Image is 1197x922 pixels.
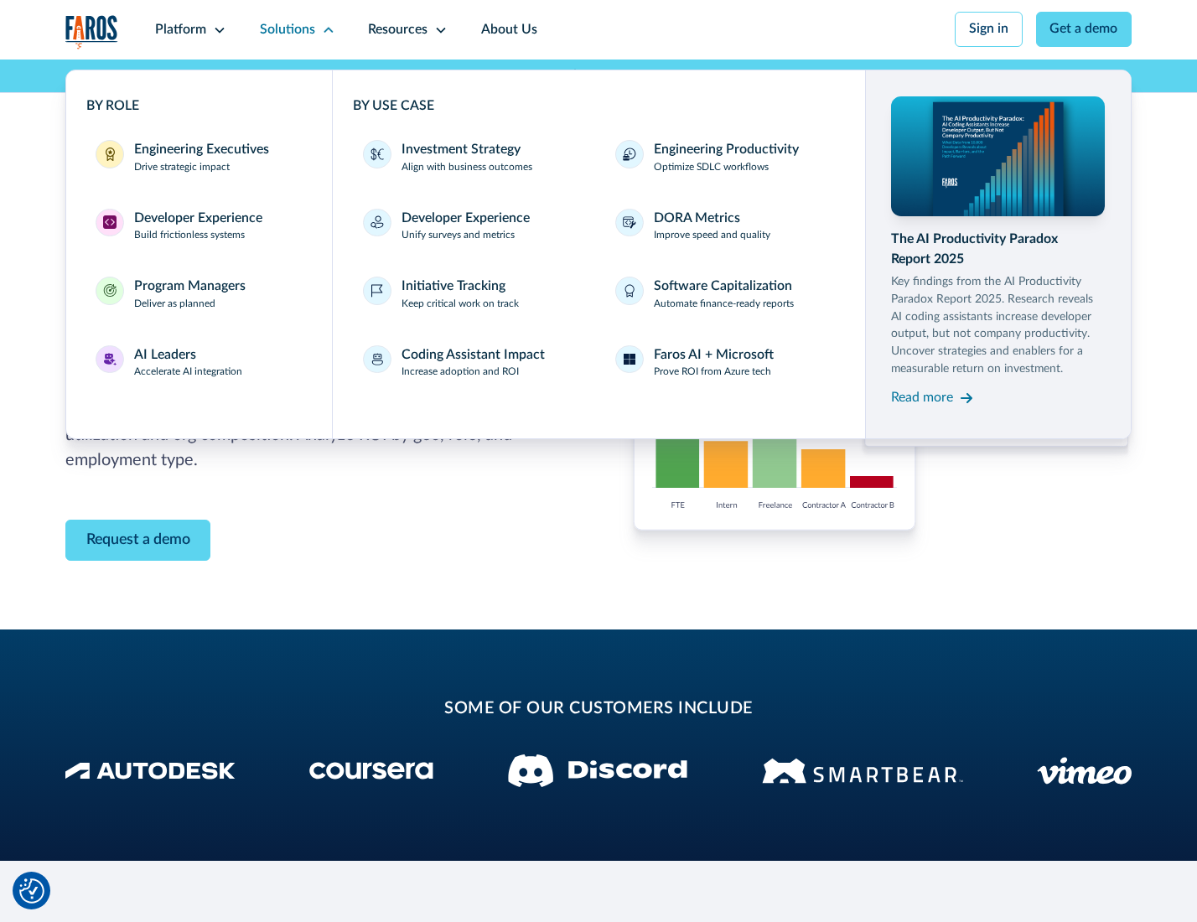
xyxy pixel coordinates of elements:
[605,335,844,391] a: Faros AI + MicrosoftProve ROI from Azure tech
[353,199,592,254] a: Developer ExperienceUnify surveys and metrics
[762,755,963,786] img: Smartbear Logo
[654,277,792,297] div: Software Capitalization
[654,297,794,312] p: Automate finance-ready reports
[402,140,521,160] div: Investment Strategy
[65,15,119,49] a: home
[103,353,117,366] img: AI Leaders
[86,267,313,322] a: Program ManagersProgram ManagersDeliver as planned
[402,365,519,380] p: Increase adoption and ROI
[86,96,313,117] div: BY ROLE
[605,267,844,322] a: Software CapitalizationAutomate finance-ready reports
[134,140,269,160] div: Engineering Executives
[654,345,774,365] div: Faros AI + Microsoft
[654,160,769,175] p: Optimize SDLC workflows
[103,284,117,298] img: Program Managers
[368,20,427,40] div: Resources
[402,160,532,175] p: Align with business outcomes
[353,267,592,322] a: Initiative TrackingKeep critical work on track
[134,209,262,229] div: Developer Experience
[508,754,687,787] img: Discord logo
[134,277,246,297] div: Program Managers
[891,230,1104,270] div: The AI Productivity Paradox Report 2025
[103,215,117,229] img: Developer Experience
[103,148,117,161] img: Engineering Executives
[134,160,230,175] p: Drive strategic impact
[86,130,313,185] a: Engineering ExecutivesEngineering ExecutivesDrive strategic impact
[402,297,519,312] p: Keep critical work on track
[65,520,211,561] a: Contact Modal
[86,199,313,254] a: Developer ExperienceDeveloper ExperienceBuild frictionless systems
[402,228,515,243] p: Unify surveys and metrics
[402,277,505,297] div: Initiative Tracking
[402,209,530,229] div: Developer Experience
[1037,757,1132,785] img: Vimeo logo
[199,697,998,722] h2: some of our customers include
[19,878,44,904] button: Cookie Settings
[605,130,844,185] a: Engineering ProductivityOptimize SDLC workflows
[891,96,1104,411] a: The AI Productivity Paradox Report 2025Key findings from the AI Productivity Paradox Report 2025....
[1036,12,1132,47] a: Get a demo
[86,335,313,391] a: AI LeadersAI LeadersAccelerate AI integration
[353,130,592,185] a: Investment StrategyAlign with business outcomes
[654,140,799,160] div: Engineering Productivity
[605,199,844,254] a: DORA MetricsImprove speed and quality
[955,12,1023,47] a: Sign in
[19,878,44,904] img: Revisit consent button
[654,365,771,380] p: Prove ROI from Azure tech
[309,762,433,780] img: Coursera Logo
[155,20,206,40] div: Platform
[891,388,953,408] div: Read more
[353,96,845,117] div: BY USE CASE
[65,60,1132,439] nav: Solutions
[65,762,236,780] img: Autodesk Logo
[402,345,545,365] div: Coding Assistant Impact
[134,297,215,312] p: Deliver as planned
[65,15,119,49] img: Logo of the analytics and reporting company Faros.
[353,335,592,391] a: Coding Assistant ImpactIncrease adoption and ROI
[654,209,740,229] div: DORA Metrics
[134,228,245,243] p: Build frictionless systems
[134,365,242,380] p: Accelerate AI integration
[654,228,770,243] p: Improve speed and quality
[260,20,315,40] div: Solutions
[134,345,196,365] div: AI Leaders
[891,273,1104,378] p: Key findings from the AI Productivity Paradox Report 2025. Research reveals AI coding assistants ...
